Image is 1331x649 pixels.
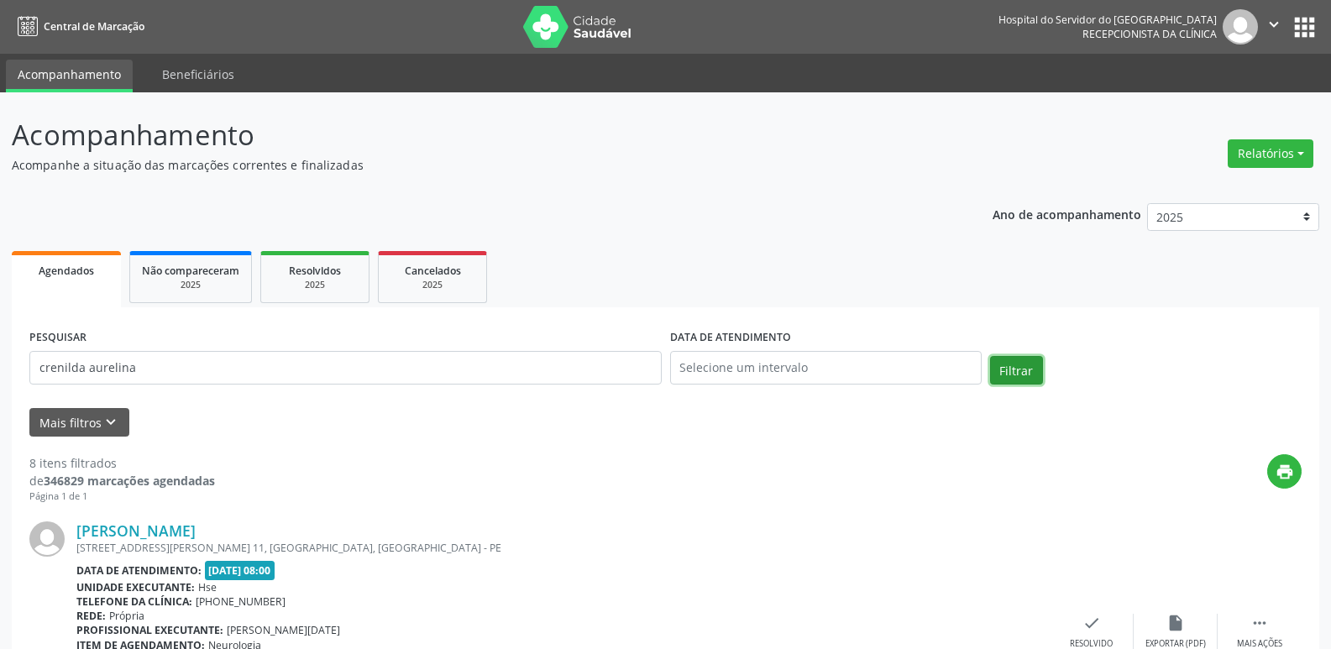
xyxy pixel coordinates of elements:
div: 2025 [142,279,239,291]
i: print [1276,463,1294,481]
strong: 346829 marcações agendadas [44,473,215,489]
span: Central de Marcação [44,19,144,34]
span: Resolvidos [289,264,341,278]
p: Ano de acompanhamento [993,203,1141,224]
div: 8 itens filtrados [29,454,215,472]
i: check [1082,614,1101,632]
button: apps [1290,13,1319,42]
i: insert_drive_file [1166,614,1185,632]
p: Acompanhamento [12,114,927,156]
button:  [1258,9,1290,44]
div: 2025 [273,279,357,291]
div: Página 1 de 1 [29,489,215,504]
input: Nome, código do beneficiário ou CPF [29,351,662,385]
span: Não compareceram [142,264,239,278]
a: Central de Marcação [12,13,144,40]
label: PESQUISAR [29,325,86,351]
span: Cancelados [405,264,461,278]
button: print [1267,454,1302,489]
b: Telefone da clínica: [76,594,192,609]
b: Data de atendimento: [76,563,202,578]
div: de [29,472,215,489]
img: img [29,521,65,557]
button: Filtrar [990,356,1043,385]
span: Recepcionista da clínica [1082,27,1217,41]
span: Hse [198,580,217,594]
i: keyboard_arrow_down [102,413,120,432]
a: Acompanhamento [6,60,133,92]
img: img [1223,9,1258,44]
a: [PERSON_NAME] [76,521,196,540]
i:  [1265,15,1283,34]
button: Mais filtroskeyboard_arrow_down [29,408,129,437]
input: Selecione um intervalo [670,351,982,385]
b: Rede: [76,609,106,623]
button: Relatórios [1228,139,1313,168]
div: 2025 [390,279,474,291]
i:  [1250,614,1269,632]
div: Hospital do Servidor do [GEOGRAPHIC_DATA] [998,13,1217,27]
label: DATA DE ATENDIMENTO [670,325,791,351]
span: Agendados [39,264,94,278]
p: Acompanhe a situação das marcações correntes e finalizadas [12,156,927,174]
div: [STREET_ADDRESS][PERSON_NAME] 11, [GEOGRAPHIC_DATA], [GEOGRAPHIC_DATA] - PE [76,541,1050,555]
b: Profissional executante: [76,623,223,637]
span: [PHONE_NUMBER] [196,594,286,609]
span: [PERSON_NAME][DATE] [227,623,340,637]
b: Unidade executante: [76,580,195,594]
span: Própria [109,609,144,623]
a: Beneficiários [150,60,246,89]
span: [DATE] 08:00 [205,561,275,580]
